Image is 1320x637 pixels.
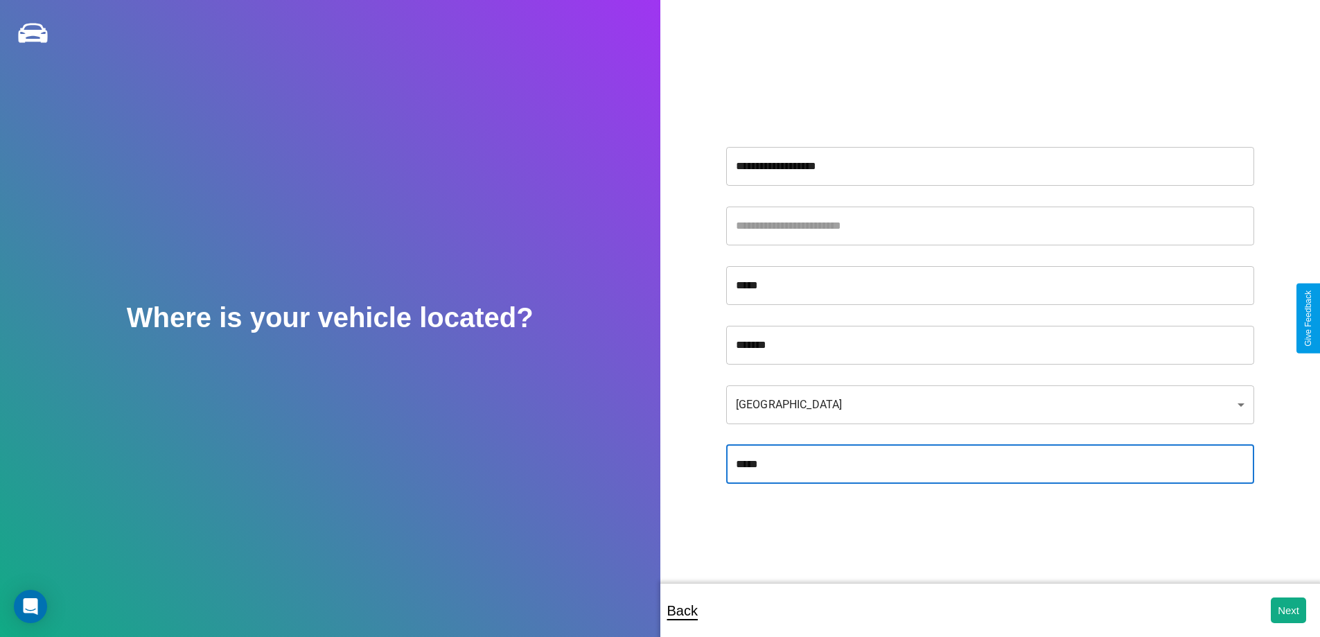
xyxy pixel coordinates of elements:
[14,590,47,623] div: Open Intercom Messenger
[1271,597,1306,623] button: Next
[127,302,534,333] h2: Where is your vehicle located?
[1303,290,1313,347] div: Give Feedback
[726,385,1254,424] div: [GEOGRAPHIC_DATA]
[667,598,698,623] p: Back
